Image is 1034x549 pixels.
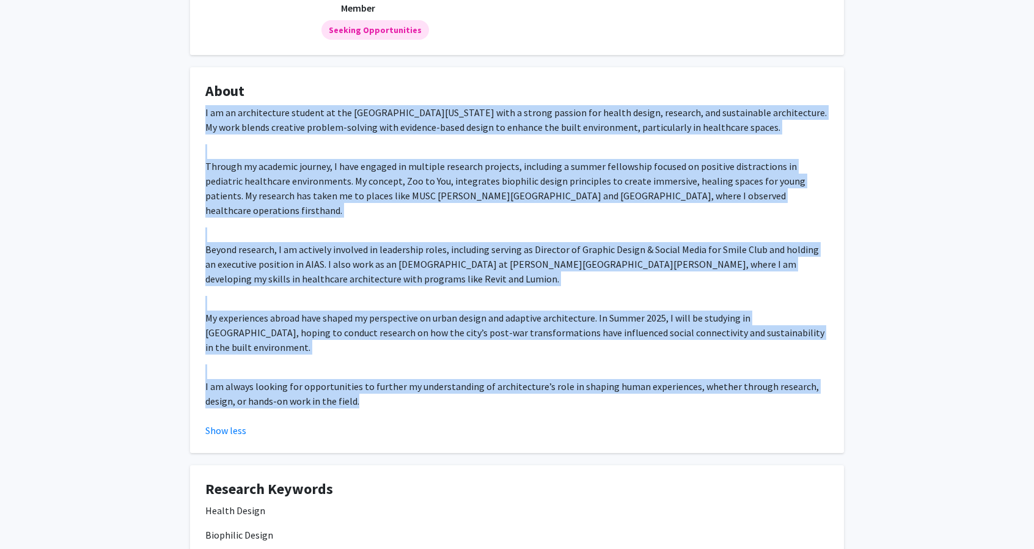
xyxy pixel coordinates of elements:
p: Health Design [205,503,829,518]
h4: Research Keywords [205,481,829,498]
p: I am an architecture student at the [GEOGRAPHIC_DATA][US_STATE] with a strong passion for health ... [205,105,829,134]
button: Show less [205,423,246,438]
p: Through my academic journey, I have engaged in multiple research projects, including a summer fel... [205,159,829,218]
p: My experiences abroad have shaped my perspective on urban design and adaptive architecture. In Su... [205,311,829,355]
h4: About [205,83,829,100]
p: Beyond research, I am actively involved in leadership roles, including serving as Director of Gra... [205,242,829,286]
iframe: Chat [9,494,52,540]
p: Biophilic Design [205,528,829,542]
mat-chip: Seeking Opportunities [321,20,429,40]
p: I am always looking for opportunities to further my understanding of architecture’s role in shapi... [205,379,829,408]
